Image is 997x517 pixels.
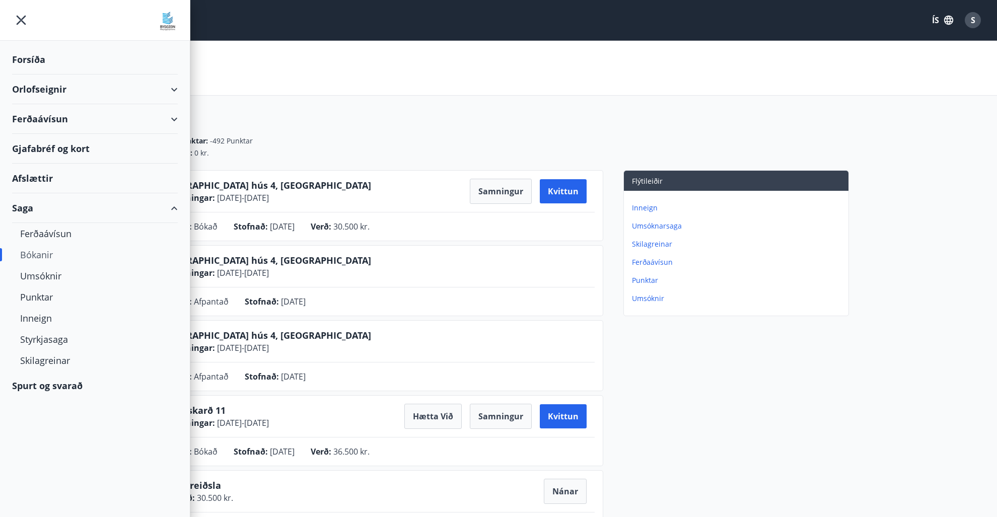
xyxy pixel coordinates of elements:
[311,446,331,457] span: Verð :
[632,221,844,231] p: Umsóknarsaga
[12,11,30,29] button: menu
[194,371,229,382] span: Afpantað
[544,479,587,504] button: Nánar
[540,179,587,203] button: Kvittun
[194,446,218,457] span: Bókað
[20,329,170,350] div: Styrkjasaga
[12,193,178,223] div: Saga
[12,45,178,75] div: Forsíða
[12,164,178,193] div: Afslættir
[333,446,370,457] span: 36.500 kr.
[404,404,462,429] button: Hætta við
[245,296,279,307] span: Stofnað :
[194,221,218,232] span: Bókað
[20,223,170,244] div: Ferðaávísun
[540,404,587,428] button: Kvittun
[215,417,269,428] span: [DATE] - [DATE]
[281,296,306,307] span: [DATE]
[194,296,229,307] span: Afpantað
[270,221,295,232] span: [DATE]
[20,265,170,286] div: Umsóknir
[20,350,170,371] div: Skilagreinar
[470,404,532,429] button: Samningur
[215,267,269,278] span: [DATE] - [DATE]
[158,11,178,31] img: union_logo
[470,179,532,204] button: Samningur
[194,148,209,158] span: 0 kr.
[632,293,844,304] p: Umsóknir
[158,179,371,191] span: [GEOGRAPHIC_DATA] hús 4, [GEOGRAPHIC_DATA]
[12,134,178,164] div: Gjafabréf og kort
[632,203,844,213] p: Inneign
[961,8,985,32] button: S
[158,254,371,266] span: [GEOGRAPHIC_DATA] hús 4, [GEOGRAPHIC_DATA]
[632,257,844,267] p: Ferðaávísun
[927,11,959,29] button: ÍS
[20,308,170,329] div: Inneign
[12,371,178,400] div: Spurt og svarað
[158,404,226,416] span: Svignaskarð 11
[632,239,844,249] p: Skilagreinar
[215,192,269,203] span: [DATE] - [DATE]
[632,176,663,186] span: Flýtileiðir
[632,275,844,285] p: Punktar
[20,286,170,308] div: Punktar
[270,446,295,457] span: [DATE]
[12,104,178,134] div: Ferðaávísun
[158,329,371,341] span: [GEOGRAPHIC_DATA] hús 4, [GEOGRAPHIC_DATA]
[234,446,268,457] span: Stofnað :
[333,221,370,232] span: 30.500 kr.
[311,221,331,232] span: Verð :
[12,75,178,104] div: Orlofseignir
[20,244,170,265] div: Bókanir
[234,221,268,232] span: Stofnað :
[245,371,279,382] span: Stofnað :
[215,342,269,353] span: [DATE] - [DATE]
[971,15,975,26] span: S
[281,371,306,382] span: [DATE]
[210,136,253,146] span: -492 Punktar
[195,492,233,503] span: 30.500 kr.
